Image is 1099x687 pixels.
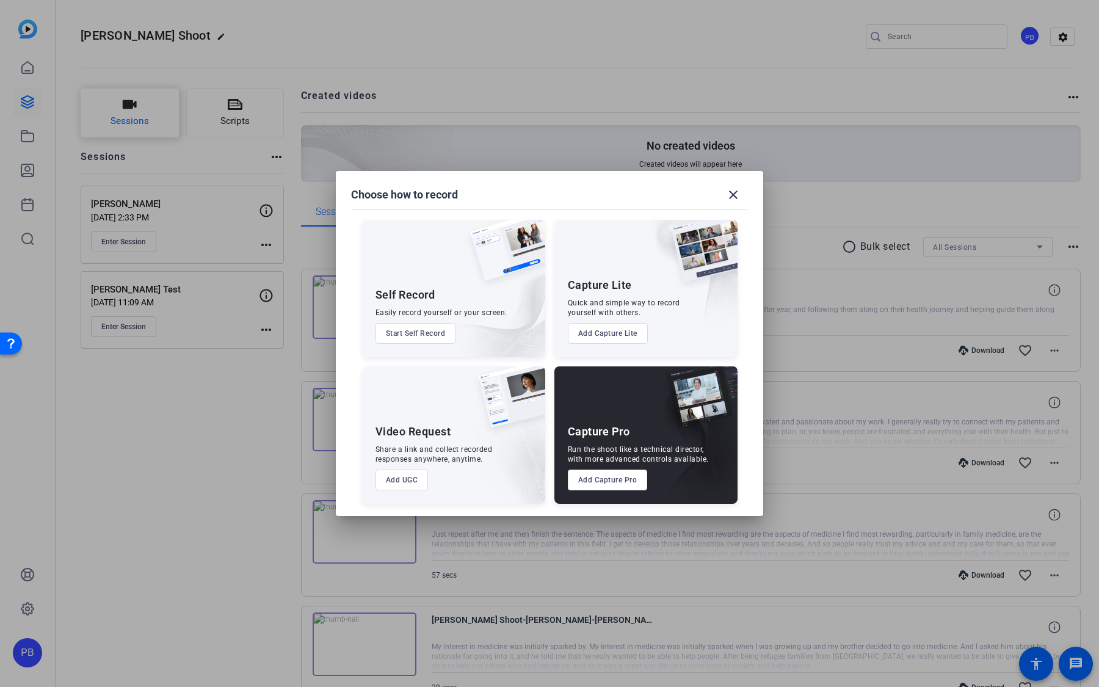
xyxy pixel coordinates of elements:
div: Share a link and collect recorded responses anywhere, anytime. [375,445,493,464]
h1: Choose how to record [351,187,458,202]
button: Add Capture Pro [568,470,648,490]
div: Self Record [375,288,435,302]
mat-icon: close [726,187,741,202]
button: Add Capture Lite [568,323,648,344]
button: Add UGC [375,470,429,490]
div: Quick and simple way to record yourself with others. [568,298,680,318]
img: embarkstudio-ugc-content.png [474,404,545,504]
img: capture-lite.png [662,220,738,294]
div: Easily record yourself or your screen. [375,308,507,318]
img: embarkstudio-capture-lite.png [628,220,738,342]
img: ugc-content.png [470,366,545,440]
div: Capture Pro [568,424,630,439]
img: self-record.png [461,220,545,293]
div: Capture Lite [568,278,632,293]
button: Start Self Record [375,323,456,344]
img: embarkstudio-capture-pro.png [647,382,738,504]
div: Run the shoot like a technical director, with more advanced controls available. [568,445,709,464]
img: embarkstudio-self-record.png [439,246,545,357]
img: capture-pro.png [657,366,738,441]
div: Video Request [375,424,451,439]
